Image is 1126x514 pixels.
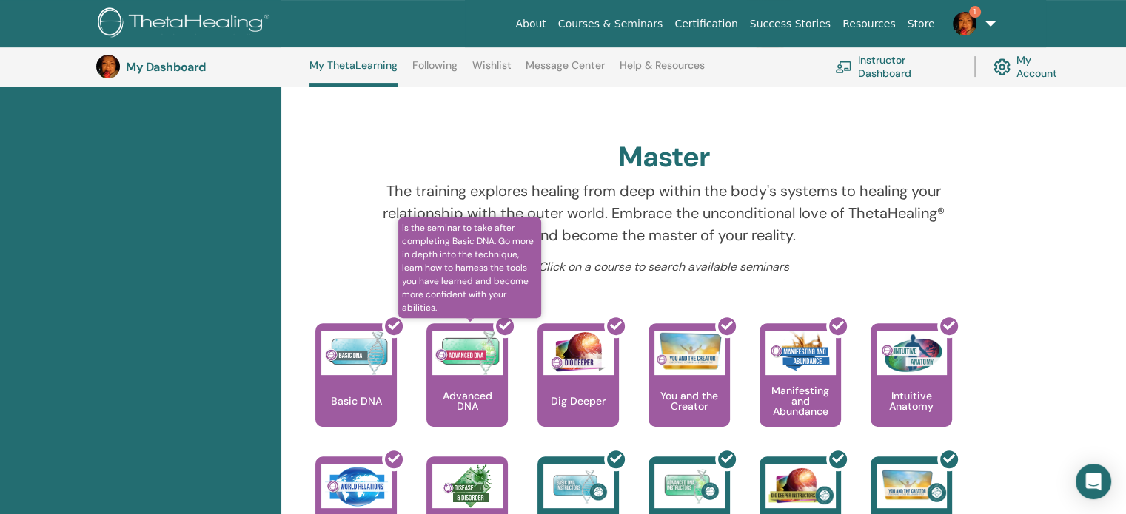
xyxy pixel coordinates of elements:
div: Open Intercom Messenger [1076,464,1111,499]
p: Manifesting and Abundance [760,385,841,416]
span: is the seminar to take after completing Basic DNA. Go more in depth into the technique, learn how... [398,217,541,318]
a: Dig Deeper Dig Deeper [537,323,619,456]
img: Advanced DNA [432,331,503,375]
a: Certification [668,10,743,38]
img: default.jpg [96,55,120,78]
p: Dig Deeper [545,396,611,406]
h2: Master [618,141,710,175]
img: Intuitive Anatomy [877,331,947,375]
a: Following [412,59,458,83]
p: Master [739,57,801,119]
img: You and the Creator Instructors [877,464,947,508]
a: My Account [993,50,1072,83]
span: 1 [969,6,981,18]
img: You and the Creator [654,331,725,371]
a: Success Stories [744,10,837,38]
a: You and the Creator You and the Creator [649,323,730,456]
p: Click on a course to search available seminars [369,258,959,276]
a: My ThetaLearning [309,59,398,87]
img: Basic DNA Instructors [543,464,614,508]
a: Store [902,10,941,38]
a: Basic DNA Basic DNA [315,323,397,456]
p: Certificate of Science [951,57,1013,119]
img: logo.png [98,7,275,41]
a: Instructor Dashboard [835,50,956,83]
a: Resources [837,10,902,38]
a: Message Center [526,59,605,83]
img: World Relations [321,464,392,508]
p: You and the Creator [649,390,730,411]
p: Practitioner [314,57,376,119]
img: Manifesting and Abundance [765,331,836,375]
p: Instructor [526,57,589,119]
a: Intuitive Anatomy Intuitive Anatomy [871,323,952,456]
a: Help & Resources [620,59,705,83]
img: Disease and Disorder [432,464,503,508]
a: Courses & Seminars [552,10,669,38]
img: cog.svg [993,55,1011,79]
a: About [509,10,552,38]
p: Intuitive Anatomy [871,390,952,411]
a: Wishlist [472,59,512,83]
p: Advanced DNA [426,390,508,411]
p: The training explores healing from deep within the body's systems to healing your relationship wi... [369,180,959,246]
img: Advanced DNA Instructors [654,464,725,508]
img: default.jpg [953,12,976,35]
img: Basic DNA [321,331,392,375]
img: Dig Deeper Instructors [765,464,836,508]
a: Manifesting and Abundance Manifesting and Abundance [760,323,841,456]
img: chalkboard-teacher.svg [835,61,852,73]
h3: My Dashboard [126,60,274,74]
img: Dig Deeper [543,331,614,375]
a: is the seminar to take after completing Basic DNA. Go more in depth into the technique, learn how... [426,323,508,456]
